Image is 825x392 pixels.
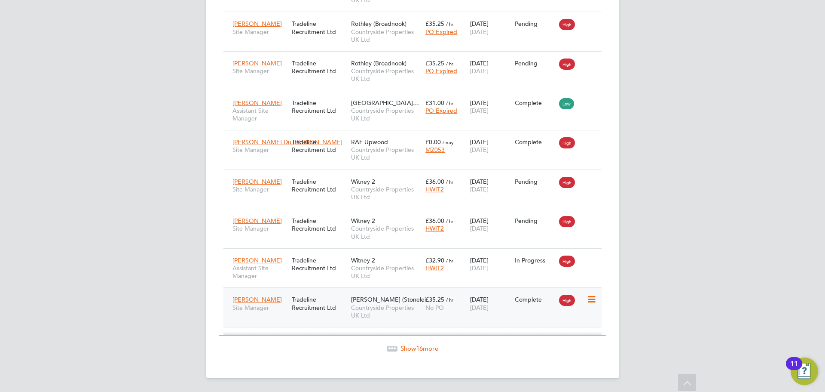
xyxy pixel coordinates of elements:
div: Tradeline Recruitment Ltd [290,134,349,158]
span: / hr [446,218,453,224]
span: / hr [446,21,453,27]
a: [PERSON_NAME] Du [PERSON_NAME]Site ManagerTradeline Recruitment LtdRAF UpwoodCountryside Properti... [230,133,602,141]
button: Open Resource Center, 11 new notifications [791,358,818,385]
span: / hr [446,60,453,67]
span: £31.00 [425,99,444,107]
a: [PERSON_NAME]Site ManagerTradeline Recruitment Ltd[PERSON_NAME] (Stonelei…Countryside Properties ... [230,291,602,298]
span: Site Manager [232,304,287,312]
span: High [559,137,575,148]
span: [PERSON_NAME] [232,20,282,28]
div: In Progress [515,256,555,264]
span: Countryside Properties UK Ltd [351,185,421,201]
span: RAF Upwood [351,138,388,146]
div: [DATE] [468,55,513,79]
span: High [559,59,575,70]
span: [PERSON_NAME] [232,296,282,303]
span: MZ053 [425,146,445,154]
div: Tradeline Recruitment Ltd [290,252,349,276]
a: [PERSON_NAME]Site ManagerTradeline Recruitment LtdRothley (Broadnook)Countryside Properties UK Lt... [230,15,602,22]
span: Low [559,98,574,109]
span: [PERSON_NAME] Du [PERSON_NAME] [232,138,342,146]
span: No PO [425,304,444,312]
span: Witney 2 [351,178,375,185]
span: High [559,19,575,30]
span: £35.25 [425,296,444,303]
span: Site Manager [232,185,287,193]
span: / hr [446,257,453,264]
div: Tradeline Recruitment Ltd [290,15,349,40]
span: Site Manager [232,225,287,232]
a: [PERSON_NAME]Site ManagerTradeline Recruitment LtdWitney 2Countryside Properties UK Ltd£36.00 / h... [230,173,602,180]
span: Countryside Properties UK Ltd [351,107,421,122]
span: [PERSON_NAME] [232,59,282,67]
span: / hr [446,179,453,185]
div: Tradeline Recruitment Ltd [290,173,349,198]
span: / hr [446,296,453,303]
span: 16 [416,344,423,352]
span: £36.00 [425,178,444,185]
span: [PERSON_NAME] [232,217,282,225]
span: Countryside Properties UK Ltd [351,28,421,43]
div: Complete [515,138,555,146]
span: PO Expired [425,67,457,75]
span: [PERSON_NAME] (Stonelei… [351,296,432,303]
span: [DATE] [470,28,489,36]
span: / day [443,139,454,145]
a: [PERSON_NAME]Site ManagerTradeline Recruitment LtdWitney 2Countryside Properties UK Ltd£36.00 / h... [230,212,602,219]
span: Witney 2 [351,256,375,264]
div: 11 [790,364,798,375]
div: [DATE] [468,134,513,158]
span: PO Expired [425,107,457,114]
span: Site Manager [232,28,287,36]
a: [PERSON_NAME]Site ManagerTradeline Recruitment LtdRothley (Broadnook)Countryside Properties UK Lt... [230,55,602,62]
span: [DATE] [470,264,489,272]
a: [PERSON_NAME]Assistant Site ManagerTradeline Recruitment LtdWitney 2Countryside Properties UK Ltd... [230,252,602,259]
div: Pending [515,217,555,225]
div: Tradeline Recruitment Ltd [290,95,349,119]
span: Countryside Properties UK Ltd [351,304,421,319]
span: [PERSON_NAME] [232,178,282,185]
span: High [559,256,575,267]
span: Rothley (Broadnook) [351,59,406,67]
div: [DATE] [468,15,513,40]
span: Countryside Properties UK Ltd [351,225,421,240]
div: Tradeline Recruitment Ltd [290,55,349,79]
div: Pending [515,20,555,28]
span: Countryside Properties UK Ltd [351,67,421,83]
span: [DATE] [470,185,489,193]
div: Tradeline Recruitment Ltd [290,291,349,315]
span: High [559,295,575,306]
span: HWIT2 [425,185,444,193]
div: [DATE] [468,95,513,119]
span: [GEOGRAPHIC_DATA]… [351,99,419,107]
span: £36.00 [425,217,444,225]
span: HWIT2 [425,264,444,272]
span: [DATE] [470,107,489,114]
span: Witney 2 [351,217,375,225]
span: Countryside Properties UK Ltd [351,146,421,161]
span: [DATE] [470,67,489,75]
span: High [559,216,575,227]
span: Site Manager [232,67,287,75]
span: Site Manager [232,146,287,154]
span: [DATE] [470,225,489,232]
span: Assistant Site Manager [232,264,287,280]
span: [DATE] [470,304,489,312]
div: Pending [515,59,555,67]
span: [DATE] [470,146,489,154]
div: [DATE] [468,252,513,276]
div: Tradeline Recruitment Ltd [290,213,349,237]
span: Rothley (Broadnook) [351,20,406,28]
div: [DATE] [468,173,513,198]
span: Show more [400,344,438,352]
span: £35.25 [425,20,444,28]
div: Complete [515,99,555,107]
span: PO Expired [425,28,457,36]
span: HWIT2 [425,225,444,232]
span: [PERSON_NAME] [232,99,282,107]
span: [PERSON_NAME] [232,256,282,264]
div: [DATE] [468,213,513,237]
div: [DATE] [468,291,513,315]
a: [PERSON_NAME]Assistant Site ManagerTradeline Recruitment Ltd[GEOGRAPHIC_DATA]…Countryside Propert... [230,94,602,102]
span: £35.25 [425,59,444,67]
